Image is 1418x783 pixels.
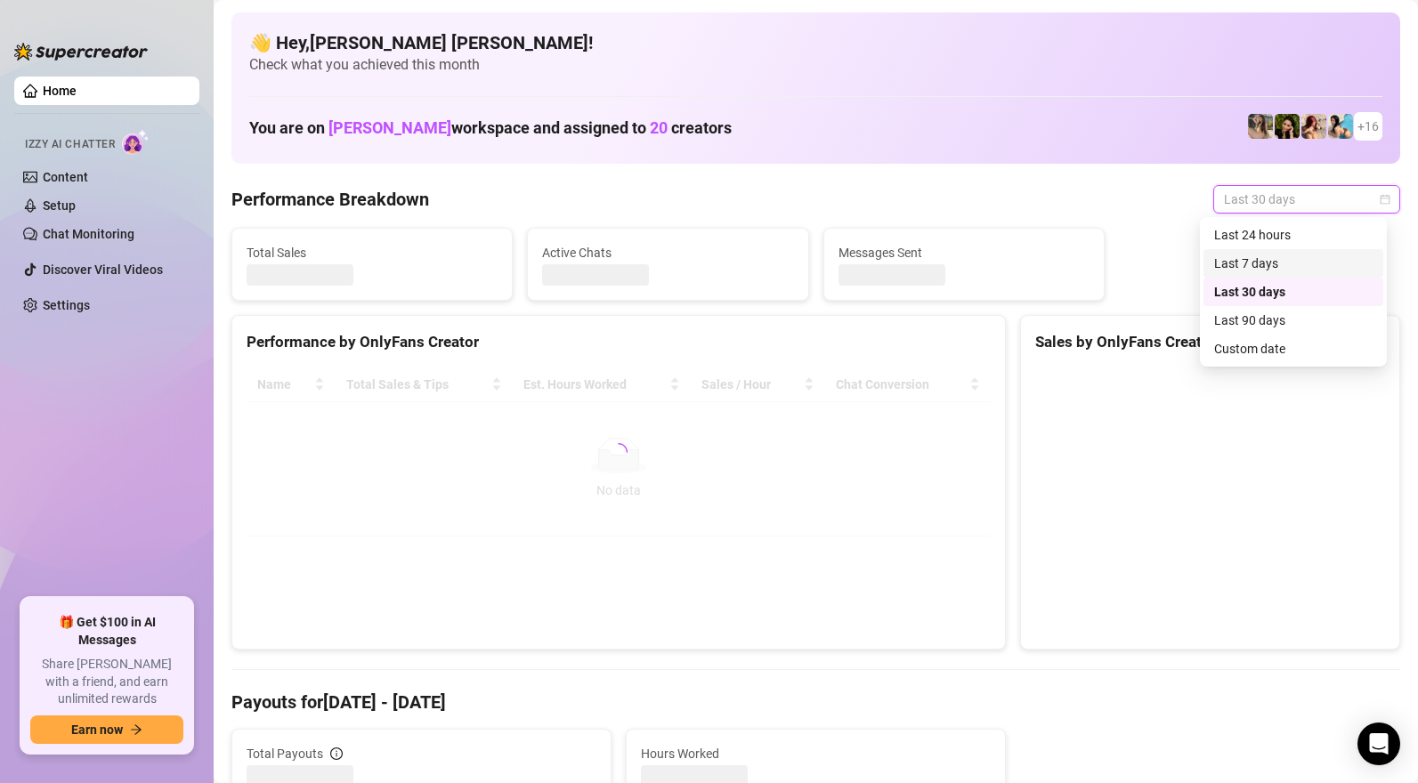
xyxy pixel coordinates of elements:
span: Total Payouts [247,744,323,763]
a: Content [43,170,88,184]
div: Last 30 days [1203,278,1383,306]
h4: 👋 Hey, [PERSON_NAME] [PERSON_NAME] ! [249,30,1382,55]
img: AI Chatter [122,129,150,155]
span: Earn now [71,722,123,737]
span: Total Sales [247,243,498,262]
div: Open Intercom Messenger [1357,722,1400,765]
h1: You are on workspace and assigned to creators [249,118,732,138]
h4: Payouts for [DATE] - [DATE] [231,690,1400,714]
div: Last 90 days [1203,306,1383,335]
span: loading [610,443,628,461]
div: Performance by OnlyFans Creator [247,330,991,354]
a: Setup [43,198,76,213]
span: Messages Sent [839,243,1090,262]
span: + 16 [1357,117,1379,136]
a: Discover Viral Videos [43,262,163,277]
span: 🎁 Get $100 in AI Messages [30,614,183,649]
a: Chat Monitoring [43,227,134,241]
span: Hours Worked [641,744,991,763]
div: Custom date [1214,339,1373,359]
a: Settings [43,298,90,312]
a: Home [43,84,77,98]
span: [PERSON_NAME] [328,118,451,137]
img: North (@northnattfree) [1301,114,1326,139]
button: Earn nowarrow-right [30,715,183,744]
div: Last 7 days [1214,254,1373,273]
h4: Performance Breakdown [231,187,429,212]
span: calendar [1380,194,1390,205]
span: 20 [650,118,668,137]
div: Last 24 hours [1203,221,1383,249]
div: Last 30 days [1214,282,1373,302]
span: Share [PERSON_NAME] with a friend, and earn unlimited rewards [30,656,183,708]
span: Last 30 days [1224,186,1390,213]
span: arrow-right [130,723,142,736]
span: info-circle [330,747,343,760]
span: Izzy AI Chatter [25,136,115,153]
div: Last 90 days [1214,311,1373,330]
div: Last 24 hours [1214,225,1373,245]
img: logo-BBDzfeDw.svg [14,43,148,61]
div: Sales by OnlyFans Creator [1035,330,1385,354]
img: playfuldimples (@playfuldimples) [1275,114,1300,139]
img: emilylou (@emilyylouu) [1248,114,1273,139]
div: Last 7 days [1203,249,1383,278]
img: North (@northnattvip) [1328,114,1353,139]
div: Custom date [1203,335,1383,363]
span: Check what you achieved this month [249,55,1382,75]
span: Active Chats [542,243,793,262]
